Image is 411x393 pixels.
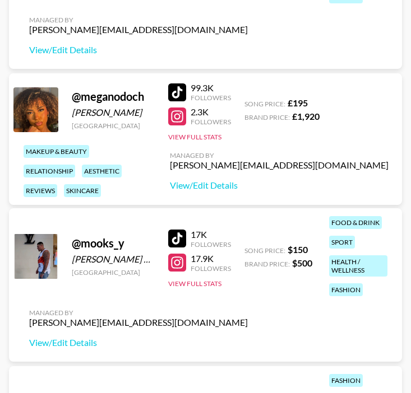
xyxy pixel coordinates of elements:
[29,16,248,24] div: Managed By
[72,107,155,118] div: [PERSON_NAME]
[244,260,290,268] span: Brand Price:
[168,279,221,288] button: View Full Stats
[191,253,231,264] div: 17.9K
[72,268,155,277] div: [GEOGRAPHIC_DATA]
[72,90,155,104] div: @ meganodoch
[72,236,155,250] div: @ mooks_y
[329,374,363,387] div: fashion
[168,133,221,141] button: View Full Stats
[244,113,290,121] span: Brand Price:
[29,24,248,35] div: [PERSON_NAME][EMAIL_ADDRESS][DOMAIN_NAME]
[288,244,308,255] strong: $ 150
[191,106,231,118] div: 2.3K
[170,160,389,171] div: [PERSON_NAME][EMAIL_ADDRESS][DOMAIN_NAME]
[292,111,320,121] strong: £ 1,920
[24,165,75,177] div: relationship
[29,308,248,317] div: Managed By
[288,97,308,108] strong: £ 195
[191,93,231,102] div: Followers
[191,82,231,93] div: 99.3K
[292,258,312,268] strong: $ 500
[170,180,389,191] a: View/Edit Details
[329,255,387,277] div: health / wellness
[64,184,101,197] div: skincare
[29,44,248,55] a: View/Edit Details
[24,145,89,158] div: makeup & beauty
[329,236,355,249] div: sport
[329,216,382,229] div: food & drink
[82,165,122,177] div: aesthetic
[72,254,155,265] div: [PERSON_NAME] Moko
[244,246,285,255] span: Song Price:
[191,240,231,249] div: Followers
[191,118,231,126] div: Followers
[244,100,285,108] span: Song Price:
[170,151,389,160] div: Managed By
[24,184,57,197] div: reviews
[329,283,363,296] div: fashion
[29,337,248,348] a: View/Edit Details
[72,121,155,130] div: [GEOGRAPHIC_DATA]
[191,229,231,240] div: 17K
[191,264,231,273] div: Followers
[29,317,248,328] div: [PERSON_NAME][EMAIL_ADDRESS][DOMAIN_NAME]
